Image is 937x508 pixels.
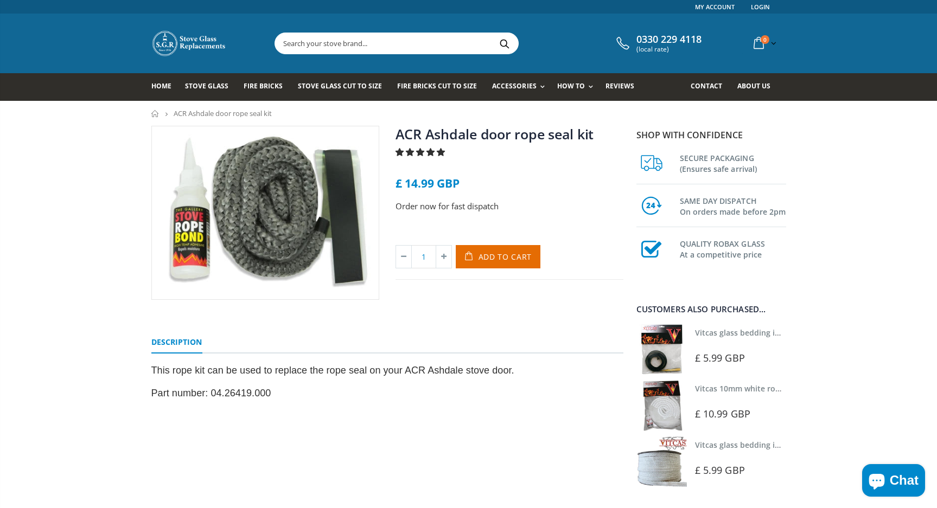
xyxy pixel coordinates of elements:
[695,351,745,364] span: £ 5.99 GBP
[680,194,786,217] h3: SAME DAY DISPATCH On orders made before 2pm
[151,365,514,376] span: This rope kit can be used to replace the rope seal on your ACR Ashdale stove door.
[396,176,460,191] span: £ 14.99 GBP
[636,380,687,430] img: Vitcas white rope, glue and gloves kit 10mm
[492,73,550,101] a: Accessories
[298,73,390,101] a: Stove Glass Cut To Size
[737,73,779,101] a: About us
[695,383,908,394] a: Vitcas 10mm white rope kit - includes rope seal and glue!
[605,81,634,91] span: Reviews
[151,332,202,353] a: Description
[185,81,228,91] span: Stove Glass
[397,73,485,101] a: Fire Bricks Cut To Size
[695,440,926,450] a: Vitcas glass bedding in tape - 2mm x 15mm x 2 meters (White)
[396,125,594,143] a: ACR Ashdale door rope seal kit
[479,252,532,262] span: Add to Cart
[737,81,770,91] span: About us
[695,327,897,338] a: Vitcas glass bedding in tape - 2mm x 10mm x 2 meters
[636,305,786,313] div: Customers also purchased...
[614,34,702,53] a: 0330 229 4118 (local rate)
[605,73,642,101] a: Reviews
[151,30,227,57] img: Stove Glass Replacement
[557,81,585,91] span: How To
[636,128,786,142] p: Shop with confidence
[557,73,598,101] a: How To
[244,73,291,101] a: Fire Bricks
[244,81,283,91] span: Fire Bricks
[695,464,745,477] span: £ 5.99 GBP
[859,464,928,499] inbox-online-store-chat: Shopify online store chat
[174,108,272,118] span: ACR Ashdale door rope seal kit
[636,324,687,375] img: Vitcas stove glass bedding in tape
[493,33,517,54] button: Search
[151,388,271,398] span: Part number: 04.26419.000
[691,81,722,91] span: Contact
[691,73,730,101] a: Contact
[695,407,750,420] span: £ 10.99 GBP
[298,81,382,91] span: Stove Glass Cut To Size
[151,110,160,117] a: Home
[396,146,447,157] span: 5.00 stars
[152,126,379,299] img: ACR8mmdoorropesealkit_800x_crop_center.webp
[680,236,786,260] h3: QUALITY ROBAX GLASS At a competitive price
[396,200,623,213] p: Order now for fast dispatch
[636,46,702,53] span: (local rate)
[749,33,779,54] a: 0
[492,81,536,91] span: Accessories
[397,81,477,91] span: Fire Bricks Cut To Size
[636,436,687,487] img: Vitcas stove glass bedding in tape
[275,33,640,54] input: Search your stove brand...
[456,245,541,268] button: Add to Cart
[761,35,769,44] span: 0
[151,81,171,91] span: Home
[151,73,180,101] a: Home
[636,34,702,46] span: 0330 229 4118
[680,151,786,175] h3: SECURE PACKAGING (Ensures safe arrival)
[185,73,237,101] a: Stove Glass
